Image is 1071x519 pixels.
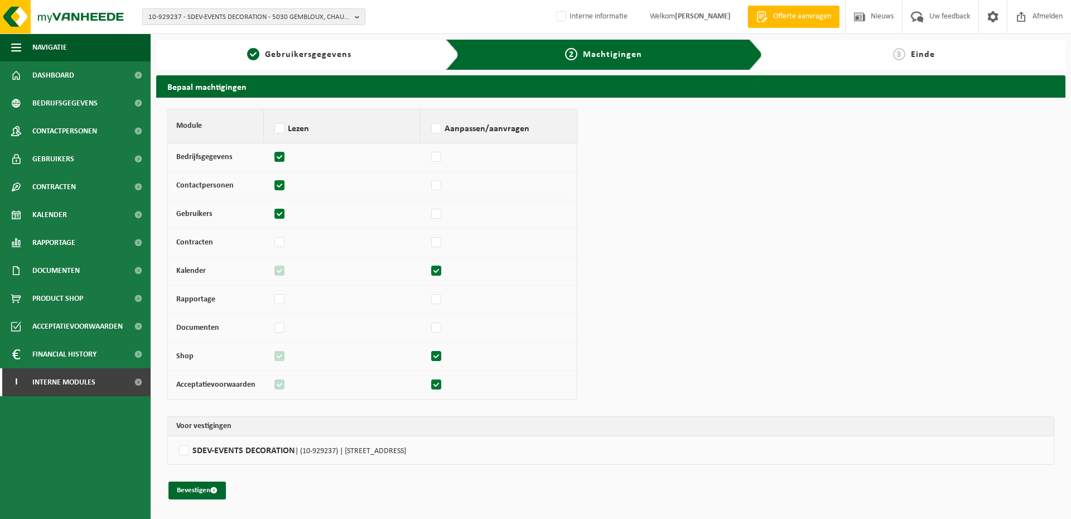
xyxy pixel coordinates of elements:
button: Bevestigen [168,482,226,499]
span: Financial History [32,340,97,368]
span: Dashboard [32,61,74,89]
span: 3 [893,48,905,60]
th: Module [168,109,264,143]
h2: Bepaal machtigingen [156,75,1065,97]
a: 1Gebruikersgegevens [162,48,437,61]
span: Offerte aanvragen [770,11,834,22]
strong: Bedrijfsgegevens [176,153,233,161]
strong: Acceptatievoorwaarden [176,381,255,389]
strong: [PERSON_NAME] [675,12,731,21]
strong: Contracten [176,238,213,247]
span: I [11,368,21,396]
span: Navigatie [32,33,67,61]
span: Documenten [32,257,80,285]
span: Contracten [32,173,76,201]
th: Voor vestigingen [168,417,1054,436]
span: Gebruikersgegevens [265,50,351,59]
button: 10-929237 - SDEV-EVENTS DECORATION - 5030 GEMBLOUX, CHAUSSÉE DE TIRLEMONT 79 [142,8,365,25]
span: Bedrijfsgegevens [32,89,98,117]
strong: Contactpersonen [176,181,234,190]
strong: Gebruikers [176,210,213,218]
strong: Kalender [176,267,206,275]
label: Lezen [272,121,412,137]
span: Gebruikers [32,145,74,173]
span: Product Shop [32,285,83,313]
span: 1 [247,48,259,60]
span: Machtigingen [583,50,642,59]
span: | (10-929237) | [STREET_ADDRESS] [295,447,406,455]
span: 2 [565,48,577,60]
label: SDEV-EVENTS DECORATION [176,442,1045,459]
strong: Rapportage [176,295,215,304]
span: Contactpersonen [32,117,97,145]
label: Aanpassen/aanvragen [429,121,568,137]
span: Kalender [32,201,67,229]
strong: Shop [176,352,194,361]
span: Interne modules [32,368,95,396]
span: Rapportage [32,229,75,257]
label: Interne informatie [554,8,628,25]
a: Offerte aanvragen [747,6,840,28]
span: Einde [911,50,935,59]
span: Acceptatievoorwaarden [32,313,123,340]
span: 10-929237 - SDEV-EVENTS DECORATION - 5030 GEMBLOUX, CHAUSSÉE DE TIRLEMONT 79 [148,9,350,26]
strong: Documenten [176,324,219,332]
